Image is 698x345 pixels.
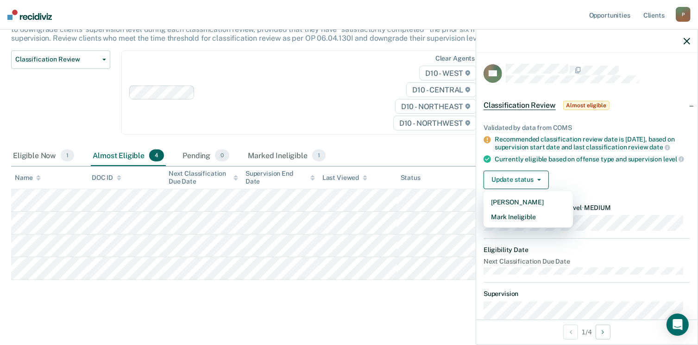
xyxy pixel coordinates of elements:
div: Open Intercom Messenger [667,314,689,336]
dt: Next Classification Due Date [484,258,690,265]
dt: Recommended Supervision Level MEDIUM [484,204,690,212]
span: Almost eligible [563,101,610,110]
div: P [676,7,691,22]
span: 1 [312,149,326,161]
div: Almost Eligible [91,146,166,166]
span: 1 [61,149,74,161]
div: Recommended classification review date is [DATE], based on supervision start date and last classi... [495,136,690,151]
span: level [663,155,684,163]
span: • [582,204,584,211]
div: Marked Ineligible [246,146,327,166]
div: 1 / 4 [476,320,698,344]
div: Eligible Now [11,146,76,166]
div: Classification ReviewAlmost eligible [476,91,698,120]
div: Currently eligible based on offense type and supervision [495,155,690,163]
div: Last Viewed [322,174,367,182]
span: D10 - CENTRAL [406,82,477,97]
div: Pending [181,146,231,166]
button: Previous Opportunity [563,325,578,339]
div: DOC ID [92,174,121,182]
span: D10 - WEST [419,66,477,80]
button: Mark Ineligible [484,209,573,224]
div: Name [15,174,41,182]
span: 4 [149,149,164,161]
button: Update status [484,171,549,189]
button: Next Opportunity [596,325,610,339]
button: [PERSON_NAME] [484,195,573,209]
div: Validated by data from COMS [484,124,690,132]
span: Classification Review [15,55,99,63]
span: 0 [215,149,229,161]
span: D10 - NORTHWEST [393,116,477,130]
dt: Eligibility Date [484,246,690,254]
span: D10 - NORTHEAST [395,99,477,114]
div: Status [401,174,421,182]
span: Classification Review [484,101,556,110]
div: Next Classification Due Date [169,170,238,185]
dt: Supervision [484,290,690,298]
div: Clear agents [435,55,475,62]
img: Recidiviz [7,10,52,20]
div: Supervision End Date [245,170,315,185]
